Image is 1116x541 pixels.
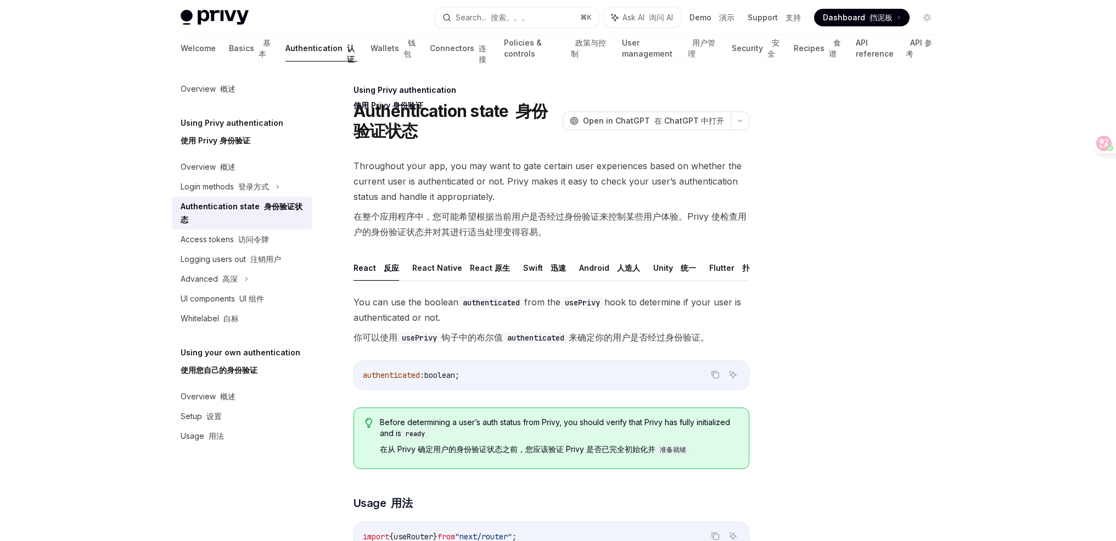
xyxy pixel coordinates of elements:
button: Ask AI [726,367,740,382]
span: ⌘ K [580,13,592,22]
a: Security 安全 [732,35,781,62]
h5: Using Privy authentication [181,116,283,152]
font: 迅速 [551,263,566,272]
div: UI components [181,292,264,305]
font: 钱包 [403,38,416,58]
font: 挡泥板 [870,13,893,22]
div: Authentication state [181,200,306,226]
font: 访问令牌 [238,235,269,244]
button: Search... 搜索。。。⌘K [435,8,598,27]
font: 高深 [222,274,238,283]
font: UI 组件 [239,294,264,303]
h1: Authentication state [354,101,558,141]
button: Unity 统一 [653,255,696,281]
font: 身份验证状态 [181,202,302,224]
font: 使用您自己的身份验证 [181,365,257,375]
font: 搜索。。。 [491,13,529,22]
font: 扑动 [742,263,758,272]
font: 支持 [786,13,801,22]
code: 准备就绪 [655,444,691,455]
font: 反应 [384,263,399,272]
span: Ask AI [623,12,673,23]
div: Access tokens [181,233,269,246]
button: Swift 迅速 [523,255,566,281]
font: 统一 [681,263,696,272]
span: Dashboard [823,12,893,23]
div: Usage [181,430,224,443]
a: UI components UI 组件 [172,289,312,309]
font: 政策与控制 [571,38,606,58]
font: 概述 [220,84,235,93]
a: Overview 概述 [172,79,312,99]
span: Usage [354,495,413,511]
a: Demo 演示 [689,12,734,23]
font: 询问 AI [734,387,755,395]
a: Dashboard 挡泥板 [814,9,910,26]
font: 注销用户 [250,254,281,264]
code: ready [401,428,429,439]
font: 认证 [347,43,355,64]
font: 在从 Privy 确定用户的身份验证状态之前，您应该验证 Privy 是否已完全初始化并 [380,444,691,454]
font: 你可以使用 钩子中的布尔值 来确定你的用户是否经过身份验证。 [354,332,709,343]
span: ; [455,370,459,380]
font: 白标 [223,314,239,323]
button: Toggle dark mode [918,9,936,26]
span: authenticated [363,370,420,380]
code: usePrivy [560,297,604,309]
a: Access tokens 访问令牌 [172,230,312,249]
span: : [420,370,424,380]
div: Logging users out [181,253,281,266]
div: Overview [181,82,235,96]
span: boolean [424,370,455,380]
font: 安全 [767,38,779,58]
span: Before determining a user’s auth status from Privy, you should verify that Privy has fully initia... [380,417,737,460]
font: 基本 [259,38,271,58]
span: Throughout your app, you may want to gate certain user experiences based on whether the current u... [354,158,749,244]
font: 用法 [209,431,224,440]
a: Overview 概述 [172,387,312,406]
font: 询问 AI [649,13,673,22]
button: React Native React 原生 [412,255,510,281]
div: Overview [181,390,235,403]
a: Basics 基本 [229,35,272,62]
font: 人造人 [617,263,640,272]
div: Using Privy authentication [354,85,749,96]
a: Logging users out 注销用户 [172,249,312,269]
font: 登录方式 [238,182,269,191]
font: 演示 [719,13,734,22]
font: 在 ChatGPT 中打开 [654,116,724,125]
font: 连接 [479,43,486,64]
span: Open in ChatGPT [583,115,724,126]
a: Wallets 钱包 [371,35,417,62]
font: 概述 [220,162,235,171]
a: Authentication 认证 [285,35,357,62]
h5: Using your own authentication [181,346,300,381]
a: Policies & controls 政策与控制 [504,35,609,62]
font: 食谱 [829,38,841,58]
button: Ask AI 询问 AI [604,8,681,27]
div: Advanced [181,272,238,286]
a: Setup 设置 [172,406,312,426]
code: authenticated [458,297,524,309]
div: Setup [181,410,222,423]
font: 使用 Privy 身份验证 [354,101,423,110]
a: Connectors 连接 [430,35,490,62]
a: Authentication state 身份验证状态 [172,197,312,230]
font: API 参考 [906,38,932,58]
font: 身份验证状态 [354,101,548,141]
div: Login methods [181,180,269,193]
button: Android 人造人 [579,255,640,281]
a: Overview 概述 [172,157,312,177]
code: usePrivy [397,332,441,344]
div: Search... [456,11,529,24]
font: React 原生 [470,263,510,272]
div: Whitelabel [181,312,239,325]
font: 使用 Privy 身份验证 [181,136,250,145]
font: 设置 [206,411,222,421]
button: Copy the contents from the code block [708,367,722,382]
a: Usage 用法 [172,426,312,446]
button: React 反应 [354,255,399,281]
a: Recipes 食谱 [794,35,842,62]
a: Welcome [181,35,216,62]
font: 用法 [391,497,412,510]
